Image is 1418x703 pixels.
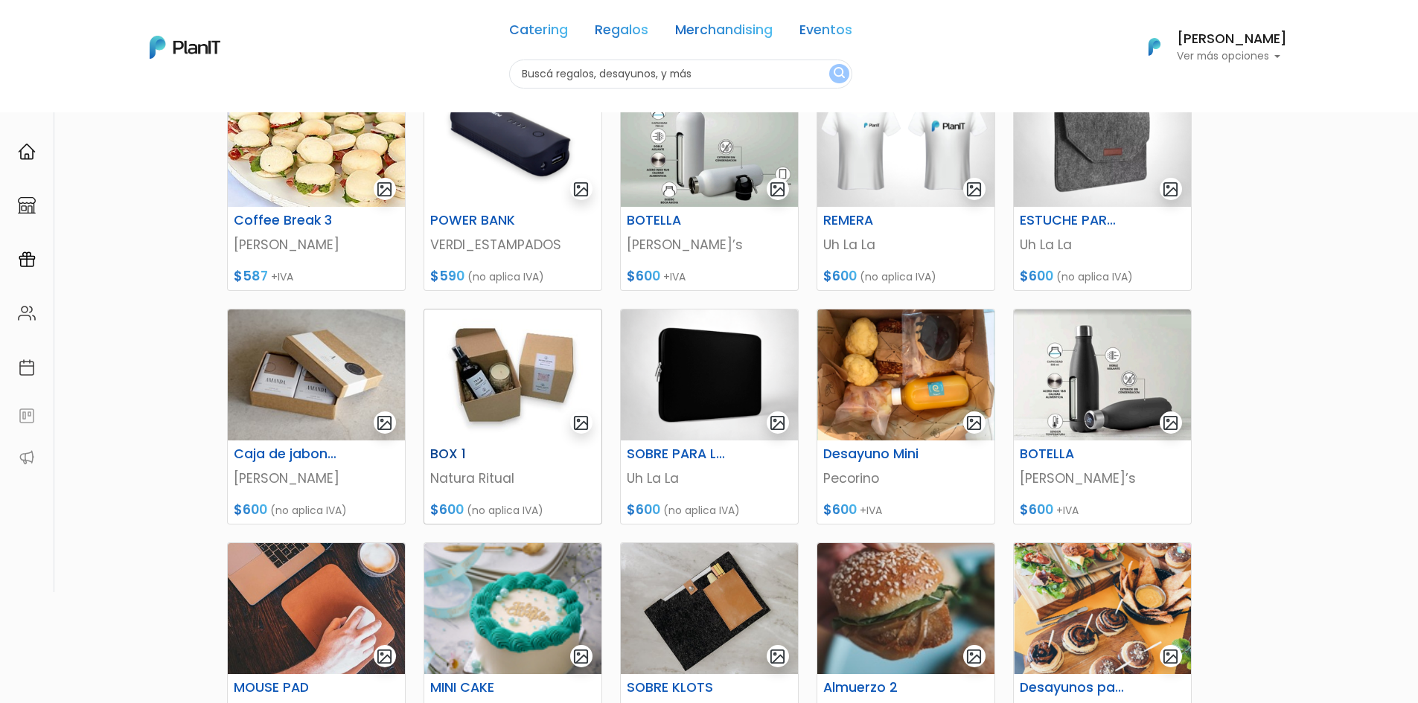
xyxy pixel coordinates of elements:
img: gallery-light [572,181,590,198]
a: Merchandising [675,24,773,42]
a: gallery-light Desayuno Mini Pecorino $600 +IVA [817,309,995,524]
span: (no aplica IVA) [467,269,544,284]
h6: POWER BANK [421,213,543,228]
a: gallery-light ESTUCHE PARA LAPTOP Uh La La $600 (no aplica IVA) [1013,75,1192,291]
p: Uh La La [1020,235,1185,254]
p: Ver más opciones [1177,51,1287,62]
img: gallery-light [376,414,393,431]
p: [PERSON_NAME]’s [627,235,792,254]
a: gallery-light REMERA Uh La La $600 (no aplica IVA) [817,75,995,291]
a: Catering [509,24,568,42]
img: partners-52edf745621dab592f3b2c58e3bca9d71375a7ef29c3b500c9f145b62cc070d4.svg [18,449,36,466]
img: thumb_pecorino.png [817,309,994,440]
img: thumb_1000034418.jpg [424,543,601,674]
img: thumb_image__copia___copia_-Photoroom__50_.jpg [424,309,601,440]
h6: Almuerzo 2 [814,680,936,696]
p: Uh La La [823,235,989,254]
img: thumb_sobreklotzchico2.jpg [621,543,798,674]
a: gallery-light BOTELLA [PERSON_NAME]’s $600 +IVA [1013,309,1192,524]
p: [PERSON_NAME] [234,235,399,254]
span: +IVA [663,269,686,284]
img: search_button-432b6d5273f82d61273b3651a40e1bd1b912527efae98b1b7a1b2c0702e16a8d.svg [834,67,845,81]
button: PlanIt Logo [PERSON_NAME] Ver más opciones [1129,28,1287,66]
span: $600 [234,501,267,519]
span: $600 [430,501,464,519]
span: $600 [823,267,857,285]
img: thumb_Captura_de_pantalla_2024-08-21_122816.png [424,76,601,207]
img: thumb_WhatsApp_Image_2023-06-13_at_15.53.27.jpeg [228,543,405,674]
span: $600 [823,501,857,519]
img: thumb_WhatsApp_Image_2023-04-05_at_09.22-PhotoRoom.png [817,76,994,207]
img: gallery-light [965,181,983,198]
img: home-e721727adea9d79c4d83392d1f703f7f8bce08238fde08b1acbfd93340b81755.svg [18,143,36,161]
img: gallery-light [1162,181,1179,198]
h6: SOBRE PARA LAPTOP [618,446,740,462]
img: gallery-light [572,648,590,665]
img: gallery-light [769,648,786,665]
div: ¿Necesitás ayuda? [77,14,214,43]
img: gallery-light [769,181,786,198]
h6: MOUSE PAD [225,680,347,696]
p: Pecorino [823,469,989,488]
img: people-662611757002400ad9ed0e3c099ab2801c6687ba6c219adb57efc949bc21e19d.svg [18,304,36,322]
span: (no aplica IVA) [663,503,740,518]
a: gallery-light BOTELLA [PERSON_NAME]’s $600 +IVA [620,75,799,291]
span: $587 [234,267,268,285]
img: gallery-light [376,648,393,665]
img: thumb_Captura_de_pantalla_2024-03-01_173654.jpg [621,76,798,207]
h6: BOX 1 [421,446,543,462]
h6: BOTELLA [1011,446,1133,462]
img: PlanIt Logo [1138,31,1171,63]
span: (no aplica IVA) [467,503,543,518]
a: gallery-light Caja de jabones [PERSON_NAME] $600 (no aplica IVA) [227,309,406,524]
h6: Coffee Break 3 [225,213,347,228]
img: campaigns-02234683943229c281be62815700db0a1741e53638e28bf9629b52c665b00959.svg [18,251,36,269]
h6: [PERSON_NAME] [1177,33,1287,46]
p: [PERSON_NAME] [234,469,399,488]
input: Buscá regalos, desayunos, y más [509,60,852,89]
h6: Desayuno Mini [814,446,936,462]
p: Uh La La [627,469,792,488]
h6: MINI CAKE [421,680,543,696]
h6: Desayunos para campeones [1011,680,1133,696]
a: gallery-light Coffee Break 3 [PERSON_NAME] $587 +IVA [227,75,406,291]
img: thumb_Captura_de_pantalla_2024-03-01_171931.jpg [1014,309,1191,440]
img: gallery-light [769,414,786,431]
p: [PERSON_NAME]’s [1020,469,1185,488]
span: (no aplica IVA) [270,503,347,518]
span: $600 [1020,267,1053,285]
span: (no aplica IVA) [1056,269,1133,284]
img: thumb_PHOTO-2021-09-21-17-07-51portada.jpg [228,76,405,207]
span: +IVA [271,269,293,284]
h6: REMERA [814,213,936,228]
a: gallery-light SOBRE PARA LAPTOP Uh La La $600 (no aplica IVA) [620,309,799,524]
img: gallery-light [965,648,983,665]
h6: BOTELLA [618,213,740,228]
img: PlanIt Logo [150,36,220,59]
img: gallery-light [1162,648,1179,665]
span: $600 [1020,501,1053,519]
img: thumb_1111.jpg [228,309,405,440]
img: thumb_WhatsApp_Image_2023-07-11_at_15.02-PhotoRoom__3_.png [621,309,798,440]
img: thumb_image00033__1_.jpeg [817,543,994,674]
img: feedback-78b5a0c8f98aac82b08bfc38622c3050aee476f2c9584af64705fc4e61158814.svg [18,407,36,425]
a: gallery-light POWER BANK VERDI_ESTAMPADOS $590 (no aplica IVA) [424,75,602,291]
h6: SOBRE KLOTS [618,680,740,696]
img: calendar-87d922413cdce8b2cf7b7f5f62616a5cf9e4887200fb71536465627b3292af00.svg [18,359,36,376]
span: +IVA [1056,503,1079,518]
img: gallery-light [376,181,393,198]
img: thumb_Captura_de_pantalla_2023-06-16_172744.png [1014,543,1191,674]
span: $600 [627,267,660,285]
img: thumb_WhatsApp_Image_2023-09-06_at_19.29-PhotoRoom.png [1014,76,1191,207]
img: gallery-light [965,414,983,431]
img: gallery-light [572,414,590,431]
a: Eventos [799,24,852,42]
h6: Caja de jabones [225,446,347,462]
p: Natura Ritual [430,469,595,488]
h6: ESTUCHE PARA LAPTOP [1011,213,1133,228]
img: gallery-light [1162,414,1179,431]
img: marketplace-4ceaa7011d94191e9ded77b95e3339b90024bf715f7c57f8cf31f2d8c509eaba.svg [18,196,36,214]
a: Regalos [595,24,648,42]
span: (no aplica IVA) [860,269,936,284]
p: VERDI_ESTAMPADOS [430,235,595,254]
